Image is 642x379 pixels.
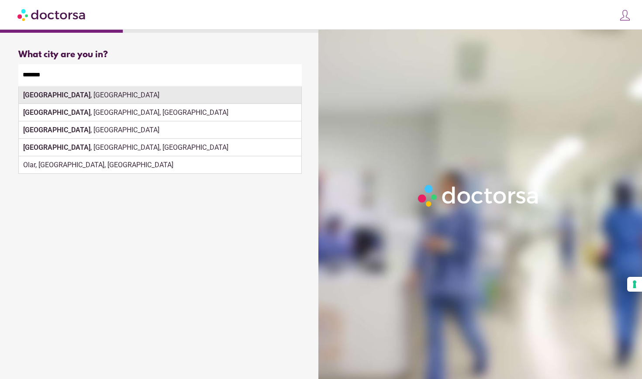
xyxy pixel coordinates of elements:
[19,139,301,156] div: , [GEOGRAPHIC_DATA], [GEOGRAPHIC_DATA]
[23,108,90,117] strong: [GEOGRAPHIC_DATA]
[627,277,642,292] button: Your consent preferences for tracking technologies
[19,121,301,139] div: , [GEOGRAPHIC_DATA]
[19,156,301,174] div: Olar, [GEOGRAPHIC_DATA], [GEOGRAPHIC_DATA]
[17,5,86,24] img: Doctorsa.com
[18,86,302,105] div: Make sure the city you pick is where you need assistance.
[414,181,543,210] img: Logo-Doctorsa-trans-White-partial-flat.png
[19,86,301,104] div: , [GEOGRAPHIC_DATA]
[23,143,90,152] strong: [GEOGRAPHIC_DATA]
[619,9,631,21] img: icons8-customer-100.png
[19,104,301,121] div: , [GEOGRAPHIC_DATA], [GEOGRAPHIC_DATA]
[18,50,302,60] div: What city are you in?
[23,91,90,99] strong: [GEOGRAPHIC_DATA]
[23,126,90,134] strong: [GEOGRAPHIC_DATA]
